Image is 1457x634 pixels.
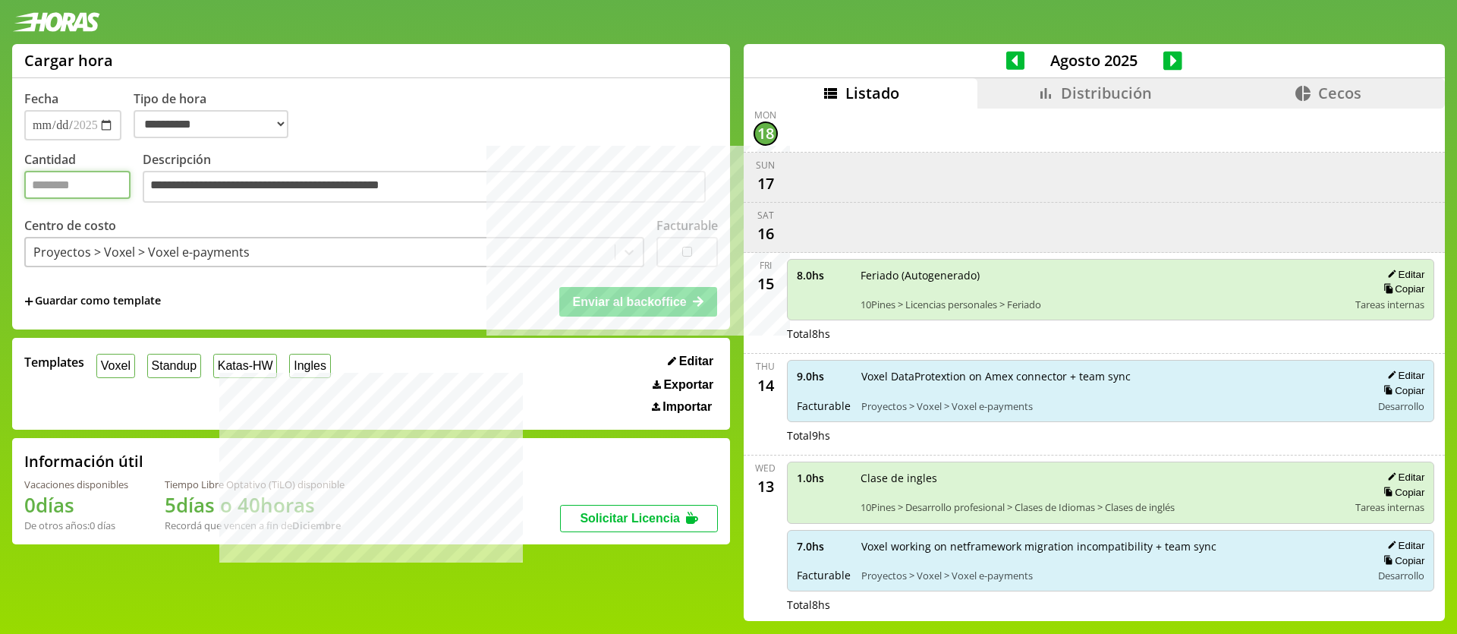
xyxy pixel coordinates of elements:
span: Tareas internas [1355,500,1424,514]
button: Katas-HW [213,354,278,377]
div: 13 [754,475,778,499]
div: Tiempo Libre Optativo (TiLO) disponible [165,478,345,491]
span: Proyectos > Voxel > Voxel e-payments [861,399,1361,413]
span: +Guardar como template [24,293,161,310]
h1: 0 días [24,491,128,519]
span: Distribución [1061,83,1152,103]
div: Wed [755,462,776,475]
span: Voxel working on netframework migration incompatibility + team sync [861,539,1361,554]
h2: Información útil [24,451,143,472]
button: Standup [147,354,201,377]
span: 7.0 hs [797,539,851,554]
span: Solicitar Licencia [580,512,680,525]
button: Voxel [96,354,135,377]
div: 17 [754,172,778,196]
span: 10Pines > Desarrollo profesional > Clases de Idiomas > Clases de inglés [861,500,1345,514]
button: Editar [1383,471,1424,484]
div: 18 [754,121,778,146]
button: Copiar [1379,384,1424,397]
span: Importar [662,400,712,414]
span: Desarrollo [1378,399,1424,413]
span: Desarrollo [1378,569,1424,582]
span: Facturable [797,399,851,413]
div: Sun [756,159,775,172]
div: De otros años: 0 días [24,519,128,532]
span: Clase de ingles [861,471,1345,485]
label: Fecha [24,90,58,107]
div: 16 [754,222,778,246]
select: Tipo de hora [134,110,288,138]
button: Editar [1383,369,1424,382]
span: Templates [24,354,84,371]
span: + [24,293,33,310]
span: 8.0 hs [797,268,850,282]
div: Thu [756,360,775,373]
b: Diciembre [292,519,341,532]
h1: 5 días o 40 horas [165,491,345,519]
button: Copiar [1379,486,1424,499]
button: Editar [663,354,718,369]
span: Proyectos > Voxel > Voxel e-payments [861,569,1361,582]
span: Exportar [663,378,713,392]
label: Centro de costo [24,217,116,234]
h1: Cargar hora [24,50,113,71]
label: Cantidad [24,151,143,207]
span: 1.0 hs [797,471,850,485]
button: Copiar [1379,554,1424,567]
input: Cantidad [24,171,131,199]
label: Tipo de hora [134,90,301,140]
button: Editar [1383,268,1424,281]
div: Fri [760,259,772,272]
span: Listado [845,83,899,103]
div: Total 8 hs [787,326,1435,341]
div: Proyectos > Voxel > Voxel e-payments [33,244,250,260]
button: Editar [1383,539,1424,552]
span: Voxel DataProtextion on Amex connector + team sync [861,369,1361,383]
div: Total 9 hs [787,428,1435,443]
label: Facturable [656,217,718,234]
div: Total 8 hs [787,598,1435,612]
span: Agosto 2025 [1024,50,1163,71]
span: Facturable [797,568,851,582]
span: Editar [679,355,713,368]
button: Exportar [648,377,718,393]
span: Tareas internas [1355,298,1424,311]
span: 10Pines > Licencias personales > Feriado [861,298,1345,311]
div: scrollable content [744,109,1445,620]
div: Recordá que vencen a fin de [165,519,345,532]
span: Cecos [1318,83,1361,103]
div: Vacaciones disponibles [24,478,128,491]
button: Solicitar Licencia [560,505,718,532]
div: 15 [754,272,778,296]
label: Descripción [143,151,718,207]
div: 14 [754,373,778,397]
textarea: Descripción [143,171,706,203]
div: Sat [757,209,774,222]
span: Feriado (Autogenerado) [861,268,1345,282]
div: Mon [754,109,776,121]
span: 9.0 hs [797,369,851,383]
span: Enviar al backoffice [572,295,686,308]
button: Copiar [1379,282,1424,295]
img: logotipo [12,12,100,32]
button: Enviar al backoffice [559,287,717,316]
button: Ingles [289,354,330,377]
